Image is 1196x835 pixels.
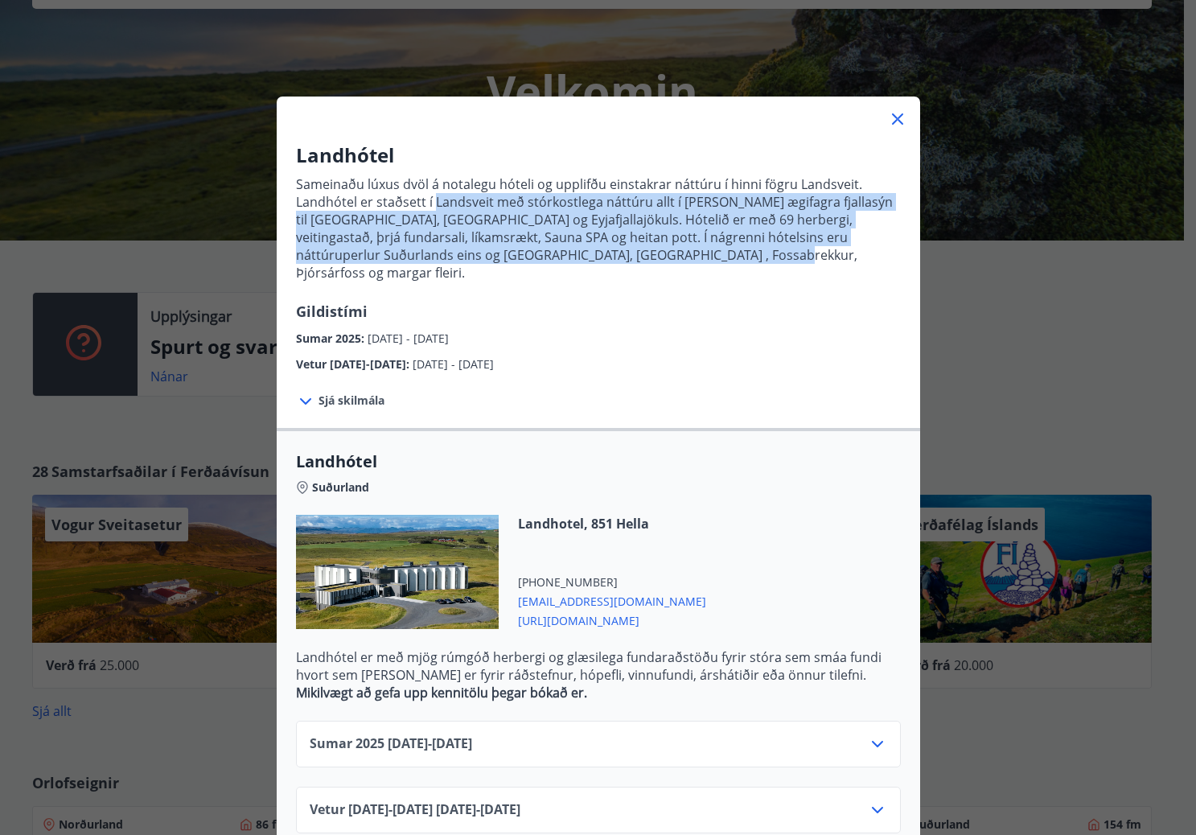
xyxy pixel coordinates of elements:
strong: Mikilvægt að gefa upp kennitölu þegar bókað er. [296,684,587,701]
h3: Landhótel [296,142,901,169]
span: Landhotel, 851 Hella [518,515,706,533]
span: Vetur [DATE]-[DATE] [DATE] - [DATE] [310,800,520,820]
p: Sameinaðu lúxus dvöl á notalegu hóteli og upplifðu einstakrar náttúru í hinni fögru Landsveit. La... [296,175,901,282]
span: Sumar 2025 : [296,331,368,346]
span: Suðurland [312,479,369,496]
span: Sumar 2025 [DATE] - [DATE] [310,734,472,754]
span: Landhótel [296,450,901,473]
span: Vetur [DATE]-[DATE] : [296,356,413,372]
span: [URL][DOMAIN_NAME] [518,610,706,629]
p: Landhótel er með mjög rúmgóð herbergi og glæsilega fundaraðstöðu fyrir stóra sem smáa fundi hvort... [296,648,901,684]
span: Gildistími [296,302,368,321]
span: [PHONE_NUMBER] [518,574,706,590]
span: Sjá skilmála [319,393,384,409]
span: [DATE] - [DATE] [368,331,449,346]
span: [DATE] - [DATE] [413,356,494,372]
span: [EMAIL_ADDRESS][DOMAIN_NAME] [518,590,706,610]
